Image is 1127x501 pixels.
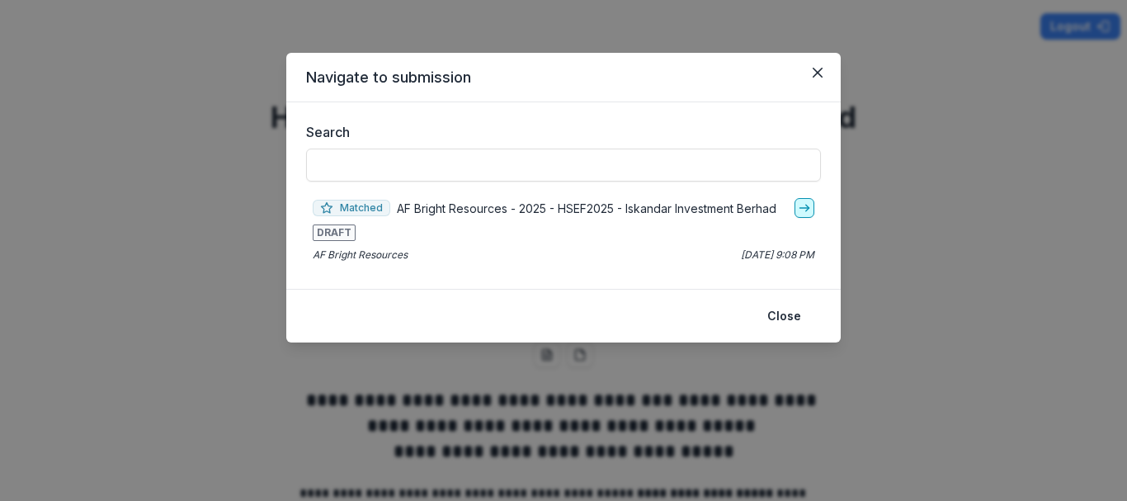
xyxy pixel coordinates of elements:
p: AF Bright Resources [313,248,408,262]
p: AF Bright Resources - 2025 - HSEF2025 - Iskandar Investment Berhad [397,200,776,217]
label: Search [306,122,811,142]
p: [DATE] 9:08 PM [741,248,814,262]
span: Matched [313,200,390,216]
a: go-to [795,198,814,218]
span: DRAFT [313,225,356,241]
button: Close [804,59,831,86]
header: Navigate to submission [286,53,841,102]
button: Close [757,303,811,329]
